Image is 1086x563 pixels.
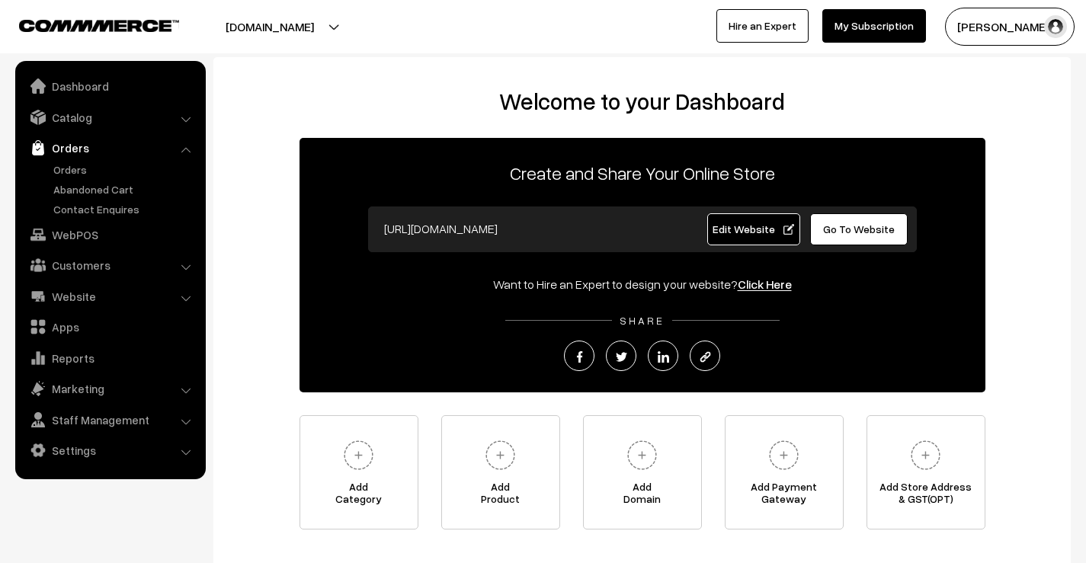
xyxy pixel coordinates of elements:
img: plus.svg [905,434,947,476]
span: Go To Website [823,222,895,235]
a: Website [19,283,200,310]
a: Add Store Address& GST(OPT) [867,415,985,529]
a: Marketing [19,375,200,402]
span: Add Payment Gateway [726,481,843,511]
a: Hire an Expert [716,9,809,43]
a: Add PaymentGateway [725,415,844,529]
a: Edit Website [707,213,800,245]
span: Add Domain [584,481,701,511]
a: Orders [50,162,200,178]
a: Settings [19,437,200,464]
a: Dashboard [19,72,200,100]
span: SHARE [612,314,672,327]
a: AddProduct [441,415,560,529]
a: Abandoned Cart [50,181,200,197]
img: COMMMERCE [19,20,179,31]
img: plus.svg [763,434,805,476]
div: Want to Hire an Expert to design your website? [300,275,985,293]
a: AddCategory [300,415,418,529]
button: [PERSON_NAME]… [945,8,1075,46]
button: [DOMAIN_NAME] [172,8,367,46]
span: Add Category [300,481,418,511]
a: Orders [19,134,200,162]
span: Add Product [442,481,559,511]
a: Contact Enquires [50,201,200,217]
p: Create and Share Your Online Store [300,159,985,187]
a: Staff Management [19,406,200,433]
span: Add Store Address & GST(OPT) [867,481,985,511]
a: Reports [19,344,200,372]
a: My Subscription [822,9,926,43]
a: Click Here [738,277,792,292]
a: Apps [19,313,200,341]
a: AddDomain [583,415,702,529]
span: Edit Website [713,222,794,235]
a: COMMMERCE [19,15,152,34]
a: WebPOS [19,221,200,248]
a: Catalog [19,104,200,131]
img: plus.svg [479,434,521,476]
img: plus.svg [621,434,663,476]
h2: Welcome to your Dashboard [229,88,1056,115]
img: user [1044,15,1067,38]
a: Customers [19,251,200,279]
img: plus.svg [338,434,380,476]
a: Go To Website [810,213,908,245]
